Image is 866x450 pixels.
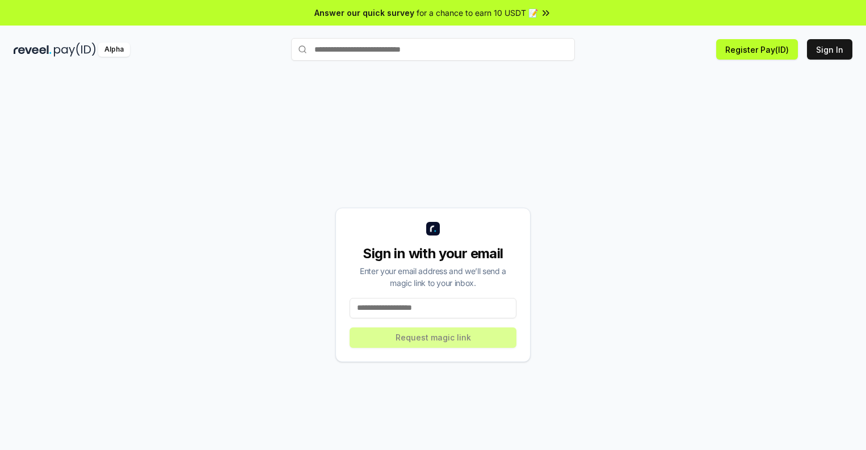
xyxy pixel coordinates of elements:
button: Register Pay(ID) [716,39,798,60]
button: Sign In [807,39,852,60]
img: reveel_dark [14,43,52,57]
div: Sign in with your email [350,245,516,263]
span: Answer our quick survey [314,7,414,19]
div: Enter your email address and we’ll send a magic link to your inbox. [350,265,516,289]
img: logo_small [426,222,440,235]
img: pay_id [54,43,96,57]
span: for a chance to earn 10 USDT 📝 [417,7,538,19]
div: Alpha [98,43,130,57]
